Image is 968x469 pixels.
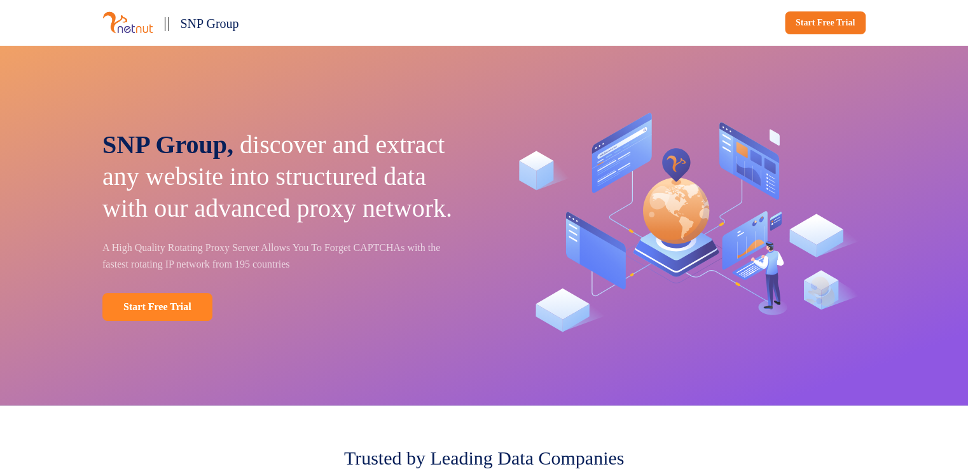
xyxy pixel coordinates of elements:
span: SNP Group, [102,130,233,159]
span: SNP Group [180,17,239,31]
p: discover and extract any website into structured data with our advanced proxy network. [102,129,466,224]
a: Start Free Trial [102,293,212,321]
a: Start Free Trial [785,11,866,34]
p: || [163,10,170,35]
p: A High Quality Rotating Proxy Server Allows You To Forget CAPTCHAs with the fastest rotating IP n... [102,240,466,273]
